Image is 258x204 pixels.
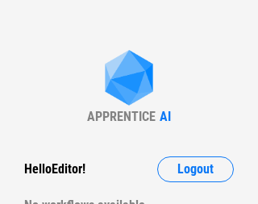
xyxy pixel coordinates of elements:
[97,50,161,109] img: Apprentice AI
[87,109,156,124] div: APPRENTICE
[177,163,214,176] span: Logout
[157,156,234,182] button: Logout
[24,156,85,182] div: Hello Editor !
[160,109,171,124] div: AI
